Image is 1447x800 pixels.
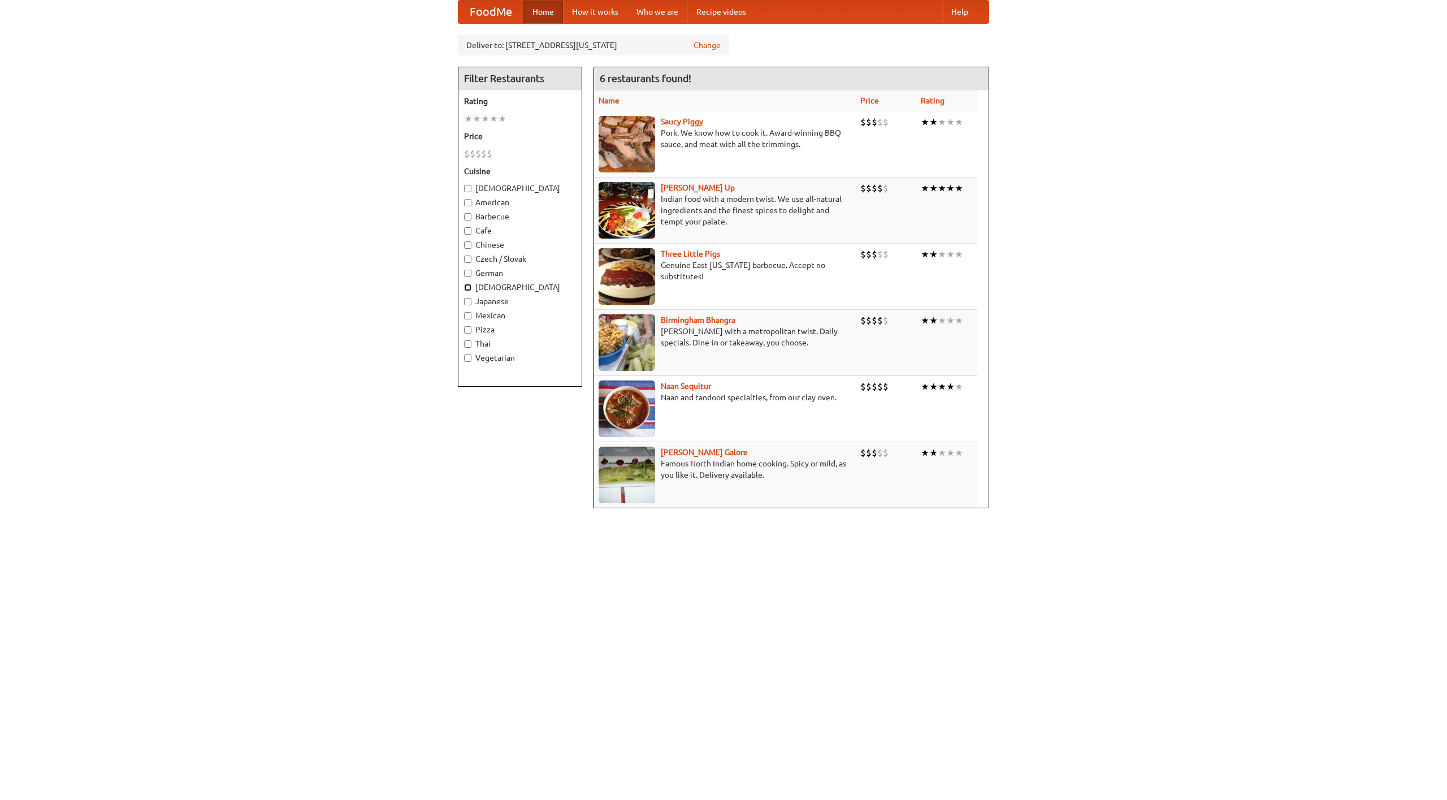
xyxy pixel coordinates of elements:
[955,447,963,459] li: ★
[921,447,929,459] li: ★
[955,380,963,393] li: ★
[872,380,877,393] li: $
[464,239,576,250] label: Chinese
[860,116,866,128] li: $
[599,326,851,348] p: [PERSON_NAME] with a metropolitan twist. Daily specials. Dine-in or takeaway, you choose.
[661,315,735,325] a: Birmingham Bhangra
[464,148,470,160] li: $
[600,73,691,84] ng-pluralize: 6 restaurants found!
[464,326,471,334] input: Pizza
[929,116,938,128] li: ★
[955,182,963,194] li: ★
[877,447,883,459] li: $
[464,324,576,335] label: Pizza
[464,185,471,192] input: [DEMOGRAPHIC_DATA]
[866,380,872,393] li: $
[877,248,883,261] li: $
[938,314,946,327] li: ★
[464,241,471,249] input: Chinese
[458,1,523,23] a: FoodMe
[883,182,889,194] li: $
[946,314,955,327] li: ★
[481,113,489,125] li: ★
[464,296,576,307] label: Japanese
[464,354,471,362] input: Vegetarian
[458,67,582,90] h4: Filter Restaurants
[599,260,851,282] p: Genuine East [US_STATE] barbecue. Accept no substitutes!
[877,314,883,327] li: $
[599,458,851,481] p: Famous North Indian home cooking. Spicy or mild, as you like it. Delivery available.
[877,380,883,393] li: $
[921,182,929,194] li: ★
[661,117,703,126] a: Saucy Piggy
[872,447,877,459] li: $
[599,447,655,503] img: currygalore.jpg
[687,1,755,23] a: Recipe videos
[464,199,471,206] input: American
[866,116,872,128] li: $
[872,182,877,194] li: $
[883,380,889,393] li: $
[955,314,963,327] li: ★
[661,249,720,258] a: Three Little Pigs
[929,182,938,194] li: ★
[599,193,851,227] p: Indian food with a modern twist. We use all-natural ingredients and the finest spices to delight ...
[938,380,946,393] li: ★
[938,447,946,459] li: ★
[599,116,655,172] img: saucy.jpg
[627,1,687,23] a: Who we are
[938,182,946,194] li: ★
[955,116,963,128] li: ★
[599,248,655,305] img: littlepigs.jpg
[921,380,929,393] li: ★
[661,448,748,457] a: [PERSON_NAME] Galore
[860,314,866,327] li: $
[464,256,471,263] input: Czech / Slovak
[866,248,872,261] li: $
[464,183,576,194] label: [DEMOGRAPHIC_DATA]
[464,310,576,321] label: Mexican
[464,131,576,142] h5: Price
[946,116,955,128] li: ★
[866,447,872,459] li: $
[860,248,866,261] li: $
[929,447,938,459] li: ★
[464,267,576,279] label: German
[464,211,576,222] label: Barbecue
[860,447,866,459] li: $
[661,382,711,391] a: Naan Sequitur
[877,182,883,194] li: $
[464,197,576,208] label: American
[475,148,481,160] li: $
[489,113,498,125] li: ★
[599,392,851,403] p: Naan and tandoori specialties, from our clay oven.
[464,352,576,364] label: Vegetarian
[481,148,487,160] li: $
[470,148,475,160] li: $
[921,248,929,261] li: ★
[955,248,963,261] li: ★
[929,380,938,393] li: ★
[866,182,872,194] li: $
[464,253,576,265] label: Czech / Slovak
[563,1,627,23] a: How it works
[921,116,929,128] li: ★
[599,182,655,239] img: curryup.jpg
[938,116,946,128] li: ★
[883,447,889,459] li: $
[661,183,735,192] a: [PERSON_NAME] Up
[866,314,872,327] li: $
[464,312,471,319] input: Mexican
[487,148,492,160] li: $
[946,248,955,261] li: ★
[883,248,889,261] li: $
[929,248,938,261] li: ★
[946,182,955,194] li: ★
[464,113,473,125] li: ★
[599,380,655,437] img: naansequitur.jpg
[883,314,889,327] li: $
